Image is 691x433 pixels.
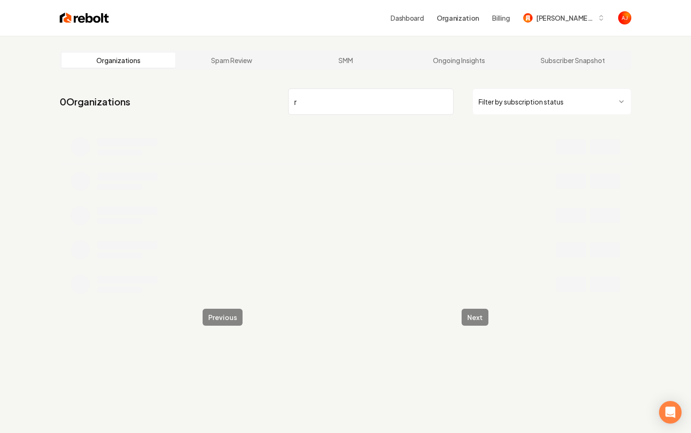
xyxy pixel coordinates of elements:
button: Open user button [618,11,631,24]
a: 0Organizations [60,95,130,108]
img: Austin Jellison [618,11,631,24]
button: Organization [431,9,485,26]
input: Search by name or ID [288,88,454,115]
a: SMM [289,53,402,68]
img: Rebolt Logo [60,11,109,24]
img: Berg Custom Builds [523,13,533,23]
div: Open Intercom Messenger [659,401,682,424]
span: [PERSON_NAME] Custom Builds [536,13,594,23]
a: Ongoing Insights [402,53,516,68]
button: Billing [492,13,510,23]
a: Subscriber Snapshot [516,53,629,68]
a: Dashboard [391,13,424,23]
a: Spam Review [175,53,289,68]
a: Organizations [62,53,175,68]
